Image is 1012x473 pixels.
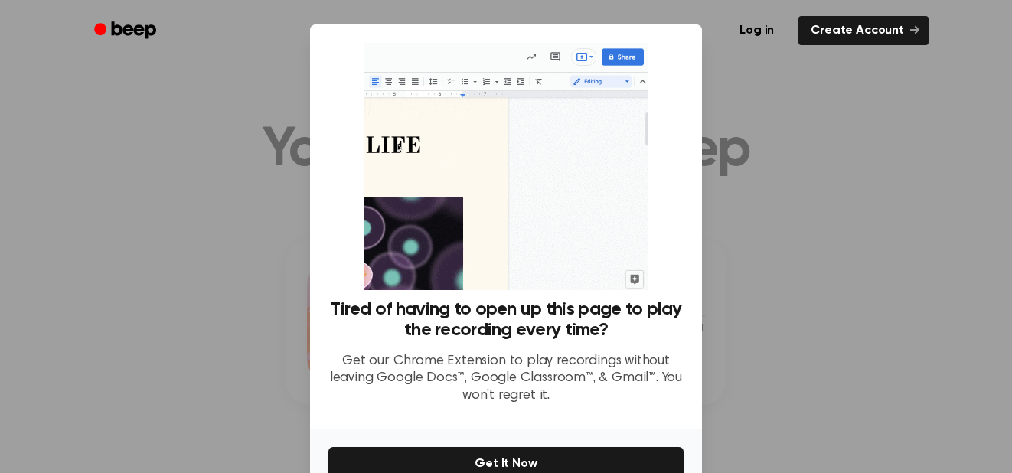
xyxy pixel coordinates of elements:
[364,43,648,290] img: Beep extension in action
[798,16,929,45] a: Create Account
[328,353,684,405] p: Get our Chrome Extension to play recordings without leaving Google Docs™, Google Classroom™, & Gm...
[83,16,170,46] a: Beep
[328,299,684,341] h3: Tired of having to open up this page to play the recording every time?
[724,13,789,48] a: Log in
